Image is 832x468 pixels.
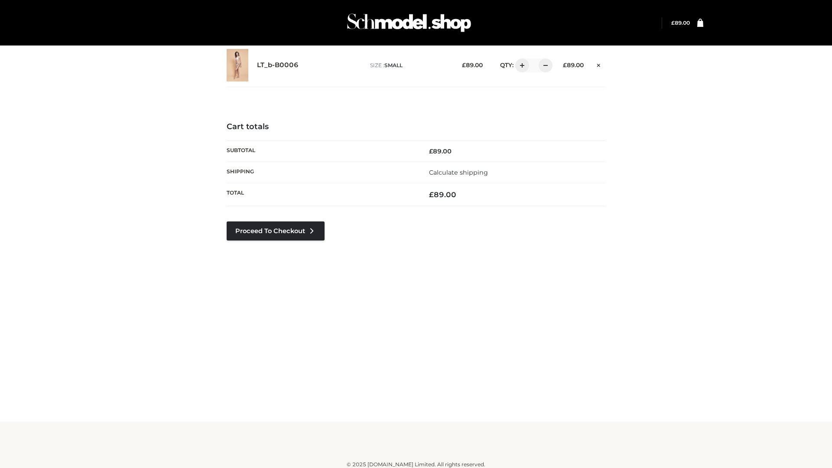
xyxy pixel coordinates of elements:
span: £ [462,62,466,68]
span: £ [429,147,433,155]
th: Subtotal [227,140,416,162]
p: size : [370,62,448,69]
span: £ [563,62,567,68]
div: QTY: [491,58,549,72]
img: LT_b-B0006 - SMALL [227,49,248,81]
a: LT_b-B0006 [257,61,299,69]
img: Schmodel Admin 964 [344,6,474,40]
a: Remove this item [592,58,605,70]
a: £89.00 [671,19,690,26]
span: £ [671,19,675,26]
th: Total [227,183,416,206]
bdi: 89.00 [429,147,452,155]
span: £ [429,190,434,199]
span: SMALL [384,62,403,68]
bdi: 89.00 [563,62,584,68]
bdi: 89.00 [671,19,690,26]
bdi: 89.00 [429,190,456,199]
a: Calculate shipping [429,169,488,176]
h4: Cart totals [227,122,605,132]
bdi: 89.00 [462,62,483,68]
th: Shipping [227,162,416,183]
a: Proceed to Checkout [227,221,325,240]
